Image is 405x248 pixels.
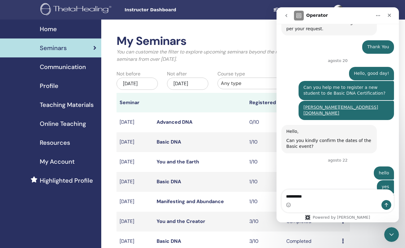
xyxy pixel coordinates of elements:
span: Seminars [40,43,67,53]
span: Profile [40,81,58,90]
label: Not after [167,70,187,78]
td: 1/10 [246,132,283,152]
iframe: Intercom live chat [384,227,399,242]
a: Manifesting and Abundance [157,198,224,205]
a: You and the Creator [157,218,205,224]
td: [DATE] [117,172,154,192]
th: Seminar [117,93,154,112]
td: [DATE] [117,212,154,232]
span: Instructor Dashboard [124,7,216,13]
td: 1/10 [246,152,283,172]
td: [DATE] [117,112,154,132]
label: Course type [217,70,245,78]
td: [DATE] [117,132,154,152]
h2: My Seminars [117,34,350,48]
div: Any type [221,80,274,87]
img: graduation-cap-white.svg [273,7,281,12]
span: Home [40,24,57,34]
td: 0/10 [246,112,283,132]
span: Resources [40,138,70,147]
a: Advanced DNA [157,119,192,125]
a: Basic DNA [157,178,181,185]
img: logo.png [40,3,113,17]
a: Basic DNA [157,238,181,244]
th: Registered [246,93,283,112]
a: Student Dashboard [268,4,329,16]
span: Online Teaching [40,119,86,128]
iframe: Intercom live chat [277,7,399,222]
a: You and the Earth [157,159,199,165]
div: [DATE] [167,78,208,90]
span: Teaching Materials [40,100,94,109]
img: default.jpg [333,5,343,15]
a: Basic DNA [157,139,181,145]
td: [DATE] [117,152,154,172]
span: Highlighted Profile [40,176,93,185]
p: You can customize the filter to explore upcoming seminars beyond the next 3 months or check out s... [117,48,350,63]
td: 1/10 [246,172,283,192]
label: Not before [117,70,140,78]
td: 3/10 [246,212,283,232]
td: [DATE] [117,192,154,212]
span: Communication [40,62,86,71]
td: 1/10 [246,192,283,212]
div: [DATE] [117,78,158,90]
span: My Account [40,157,75,166]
